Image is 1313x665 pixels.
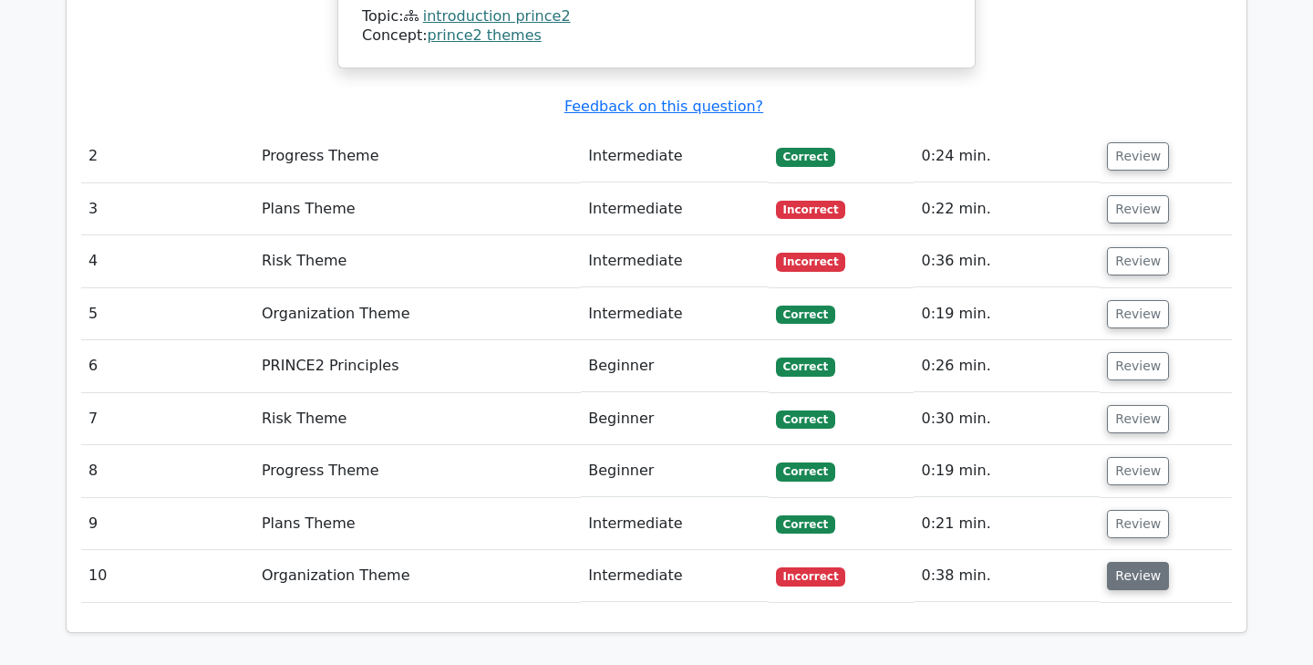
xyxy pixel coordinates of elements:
button: Review [1107,195,1169,223]
button: Review [1107,510,1169,538]
td: Risk Theme [254,235,581,287]
td: Beginner [581,340,768,392]
a: Feedback on this question? [564,98,763,115]
td: 0:38 min. [914,550,1100,602]
td: 5 [81,288,254,340]
button: Review [1107,247,1169,275]
span: Correct [776,148,835,166]
td: 6 [81,340,254,392]
button: Review [1107,142,1169,171]
td: 0:24 min. [914,130,1100,182]
td: 7 [81,393,254,445]
a: prince2 themes [428,26,542,44]
td: 0:30 min. [914,393,1100,445]
td: Progress Theme [254,130,581,182]
td: 2 [81,130,254,182]
button: Review [1107,562,1169,590]
span: Correct [776,515,835,534]
span: Incorrect [776,201,846,219]
td: Beginner [581,393,768,445]
span: Incorrect [776,567,846,586]
span: Correct [776,462,835,481]
div: Topic: [362,7,951,26]
div: Concept: [362,26,951,46]
td: 0:22 min. [914,183,1100,235]
td: 0:19 min. [914,445,1100,497]
td: Intermediate [581,288,768,340]
td: 8 [81,445,254,497]
span: Correct [776,358,835,376]
span: Correct [776,306,835,324]
td: Intermediate [581,183,768,235]
button: Review [1107,457,1169,485]
td: 0:36 min. [914,235,1100,287]
td: Risk Theme [254,393,581,445]
td: 9 [81,498,254,550]
td: 0:19 min. [914,288,1100,340]
span: Incorrect [776,253,846,271]
a: introduction prince2 [423,7,571,25]
button: Review [1107,405,1169,433]
td: Plans Theme [254,183,581,235]
td: 0:26 min. [914,340,1100,392]
td: Progress Theme [254,445,581,497]
td: PRINCE2 Principles [254,340,581,392]
td: 0:21 min. [914,498,1100,550]
td: Organization Theme [254,288,581,340]
button: Review [1107,300,1169,328]
td: Plans Theme [254,498,581,550]
td: Beginner [581,445,768,497]
button: Review [1107,352,1169,380]
span: Correct [776,410,835,429]
td: Intermediate [581,130,768,182]
td: Intermediate [581,498,768,550]
td: Intermediate [581,235,768,287]
td: 4 [81,235,254,287]
td: 3 [81,183,254,235]
td: Organization Theme [254,550,581,602]
td: 10 [81,550,254,602]
td: Intermediate [581,550,768,602]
